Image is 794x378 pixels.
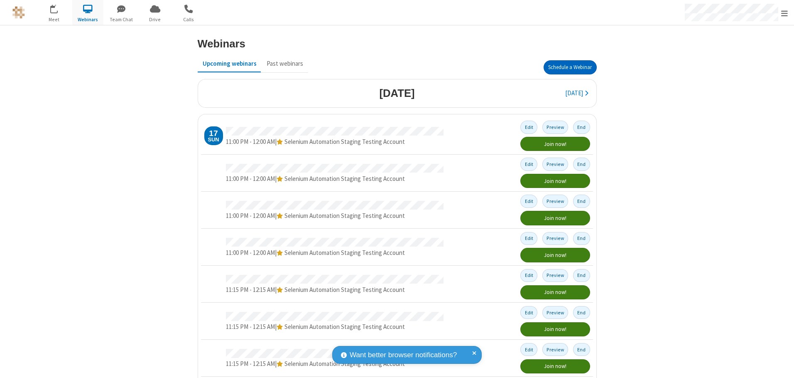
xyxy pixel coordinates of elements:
[209,129,218,137] div: 17
[542,121,569,133] button: Preview
[226,360,275,368] span: 11:15 PM - 12:15 AM
[573,232,590,245] button: End
[55,5,62,11] div: 12
[520,211,590,225] button: Join now!
[284,323,405,331] span: Selenium Automation Staging Testing Account
[565,89,583,97] span: [DATE]
[140,16,171,23] span: Drive
[520,158,537,170] button: Edit
[520,306,537,319] button: Edit
[544,60,597,74] button: Schedule a Webinar
[173,16,204,23] span: Calls
[226,175,275,183] span: 11:00 PM - 12:00 AM
[573,195,590,208] button: End
[226,248,444,258] div: |
[520,137,590,151] button: Join now!
[542,158,569,170] button: Preview
[226,322,444,332] div: |
[284,175,405,183] span: Selenium Automation Staging Testing Account
[204,126,223,145] div: Sunday, August 17, 2025 11:00 PM
[520,322,590,336] button: Join now!
[284,212,405,220] span: Selenium Automation Staging Testing Account
[208,137,219,143] div: Sun
[226,137,444,147] div: |
[542,195,569,208] button: Preview
[520,174,590,188] button: Join now!
[226,285,444,295] div: |
[198,38,245,49] h3: Webinars
[226,138,275,146] span: 11:00 PM - 12:00 AM
[350,350,457,361] span: Want better browser notifications?
[520,359,590,373] button: Join now!
[542,269,569,282] button: Preview
[284,286,405,294] span: Selenium Automation Staging Testing Account
[198,56,262,72] button: Upcoming webinars
[542,232,569,245] button: Preview
[520,248,590,262] button: Join now!
[520,232,537,245] button: Edit
[379,87,414,99] h3: [DATE]
[573,269,590,282] button: End
[542,306,569,319] button: Preview
[72,16,103,23] span: Webinars
[226,211,444,221] div: |
[226,359,444,369] div: |
[226,249,275,257] span: 11:00 PM - 12:00 AM
[284,138,405,146] span: Selenium Automation Staging Testing Account
[39,16,70,23] span: Meet
[520,343,537,356] button: Edit
[284,249,405,257] span: Selenium Automation Staging Testing Account
[573,158,590,170] button: End
[573,121,590,133] button: End
[226,286,275,294] span: 11:15 PM - 12:15 AM
[520,269,537,282] button: Edit
[262,56,308,72] button: Past webinars
[542,343,569,356] button: Preview
[226,174,444,184] div: |
[226,212,275,220] span: 11:00 PM - 12:00 AM
[12,6,25,19] img: QA Selenium DO NOT DELETE OR CHANGE
[284,360,405,368] span: Selenium Automation Staging Testing Account
[520,285,590,299] button: Join now!
[520,195,537,208] button: Edit
[573,343,590,356] button: End
[573,306,590,319] button: End
[520,121,537,133] button: Edit
[226,323,275,331] span: 11:15 PM - 12:15 AM
[106,16,137,23] span: Team Chat
[560,86,593,101] button: [DATE]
